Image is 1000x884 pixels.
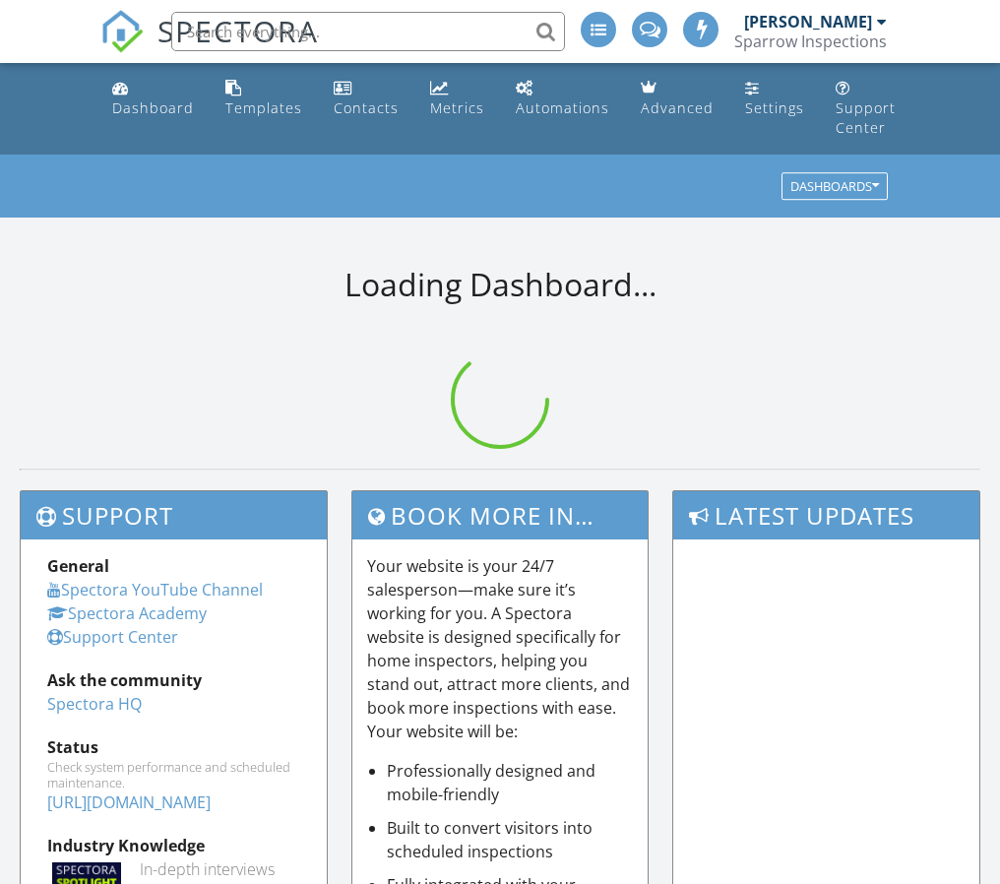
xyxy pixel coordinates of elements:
div: Metrics [430,98,484,117]
a: Settings [737,71,812,127]
a: Support Center [47,626,178,648]
li: Built to convert visitors into scheduled inspections [387,816,632,863]
div: Sparrow Inspections [734,32,887,51]
a: Support Center [828,71,904,147]
a: Advanced [633,71,721,127]
div: [PERSON_NAME] [744,12,872,32]
a: Automations (Advanced) [508,71,617,127]
a: Templates [218,71,310,127]
div: Status [47,735,300,759]
div: Contacts [334,98,399,117]
a: Metrics [422,71,492,127]
p: Your website is your 24/7 salesperson—make sure it’s working for you. A Spectora website is desig... [367,554,632,743]
div: Industry Knowledge [47,834,300,857]
h3: Latest Updates [673,491,979,539]
strong: General [47,555,109,577]
div: Dashboards [790,180,879,194]
a: Spectora HQ [47,693,142,715]
button: Dashboards [781,173,888,201]
div: Automations [516,98,609,117]
a: [URL][DOMAIN_NAME] [47,791,211,813]
a: Contacts [326,71,406,127]
li: Professionally designed and mobile-friendly [387,759,632,806]
h3: Book More Inspections [352,491,647,539]
a: Dashboard [104,71,202,127]
input: Search everything... [171,12,565,51]
div: Dashboard [112,98,194,117]
div: Check system performance and scheduled maintenance. [47,759,300,790]
div: Ask the community [47,668,300,692]
div: Support Center [836,98,896,137]
div: Advanced [641,98,714,117]
div: Settings [745,98,804,117]
div: Templates [225,98,302,117]
a: Spectora YouTube Channel [47,579,263,600]
a: Spectora Academy [47,602,207,624]
a: SPECTORA [100,27,319,68]
img: The Best Home Inspection Software - Spectora [100,10,144,53]
h3: Support [21,491,327,539]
